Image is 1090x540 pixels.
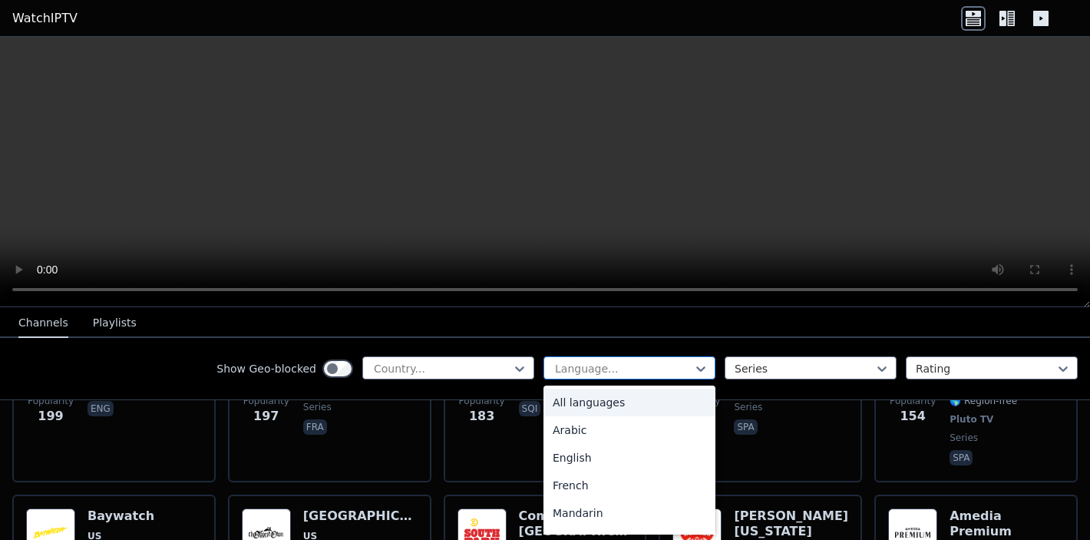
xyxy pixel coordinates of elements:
span: Pluto TV [950,413,993,426]
span: 199 [38,407,63,426]
span: 154 [900,407,925,426]
p: sqi [519,401,541,416]
p: spa [950,450,973,465]
span: Popularity [243,395,289,407]
label: Show Geo-blocked [216,361,316,376]
span: series [303,401,332,413]
button: Playlists [93,309,137,338]
p: eng [88,401,114,416]
span: 🌎 Region-free [950,395,1017,407]
div: English [543,444,715,472]
button: Channels [18,309,68,338]
span: 197 [253,407,279,426]
span: Popularity [459,395,505,407]
div: French [543,472,715,499]
span: 183 [469,407,494,426]
h6: [GEOGRAPHIC_DATA] [303,509,418,524]
p: fra [303,419,327,435]
div: Mandarin [543,499,715,527]
a: WatchIPTV [12,9,78,28]
span: series [734,401,762,413]
span: Popularity [890,395,936,407]
p: spa [734,419,757,435]
span: series [950,432,978,444]
h6: Comedy [GEOGRAPHIC_DATA] [519,509,633,539]
h6: Baywatch [88,509,155,524]
div: Arabic [543,416,715,444]
span: Popularity [28,395,74,407]
div: All languages [543,389,715,416]
h6: Amedia Premium [950,509,1064,539]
